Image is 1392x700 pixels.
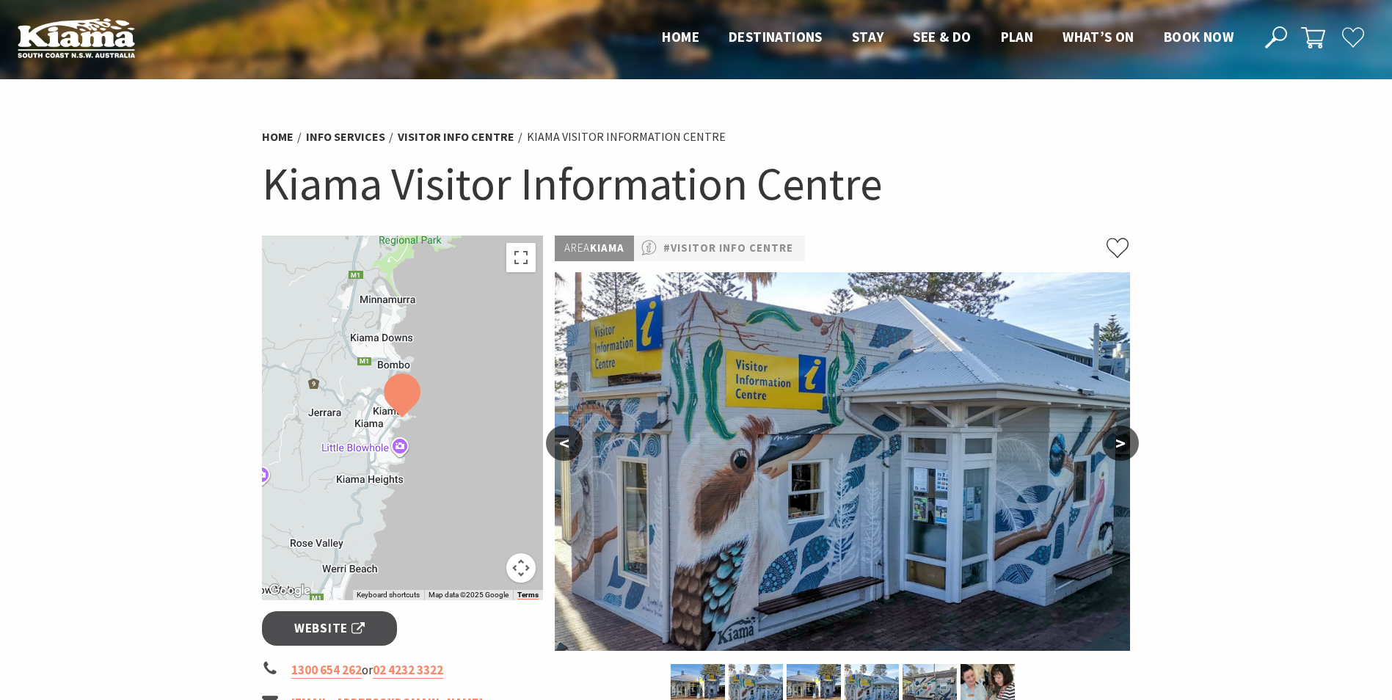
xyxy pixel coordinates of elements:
nav: Main Menu [647,26,1248,50]
img: Google [266,581,314,600]
a: Website [262,611,398,646]
button: > [1102,426,1139,461]
a: Terms (opens in new tab) [517,591,539,599]
li: Kiama Visitor Information Centre [527,128,726,147]
a: #Visitor Info Centre [663,239,793,258]
a: Home [262,129,294,145]
button: Map camera controls [506,553,536,583]
a: Info Services [306,129,385,145]
span: Map data ©2025 Google [429,591,509,599]
h1: Kiama Visitor Information Centre [262,154,1131,214]
span: Stay [852,28,884,45]
button: Toggle fullscreen view [506,243,536,272]
button: Keyboard shortcuts [357,590,420,600]
span: Destinations [729,28,823,45]
span: Website [294,619,365,638]
a: Open this area in Google Maps (opens a new window) [266,581,314,600]
span: Area [564,241,590,255]
a: Visitor Info Centre [398,129,514,145]
p: Kiama [555,236,634,261]
span: See & Do [913,28,971,45]
span: Book now [1164,28,1234,45]
span: What’s On [1063,28,1134,45]
button: < [546,426,583,461]
img: Kiama Logo [18,18,135,58]
a: 1300 654 262 [291,662,362,679]
li: or [262,660,544,680]
a: 02 4232 3322 [373,662,443,679]
span: Plan [1001,28,1034,45]
span: Home [662,28,699,45]
img: Kiama Visitor Information Centre [555,272,1130,651]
